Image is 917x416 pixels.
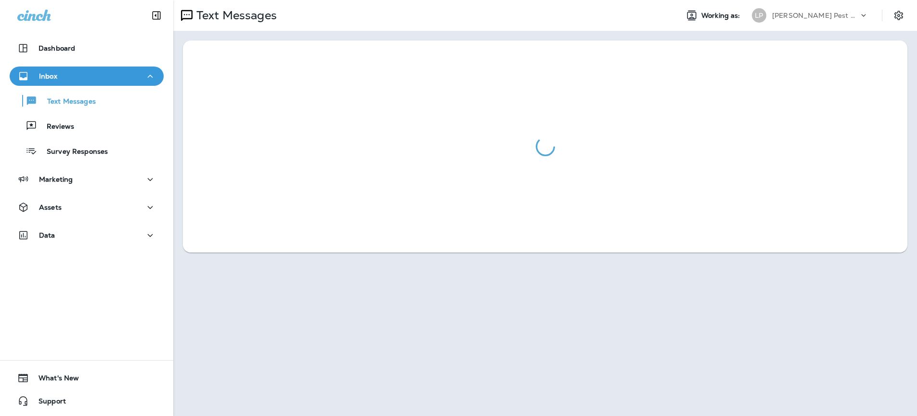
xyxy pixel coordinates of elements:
button: Assets [10,198,164,217]
button: Inbox [10,67,164,86]
p: Data [39,231,55,239]
p: Marketing [39,175,73,183]
button: Survey Responses [10,141,164,161]
button: Marketing [10,170,164,189]
button: Reviews [10,116,164,136]
p: Assets [39,203,62,211]
p: Text Messages [193,8,277,23]
button: Dashboard [10,39,164,58]
button: What's New [10,368,164,388]
p: [PERSON_NAME] Pest Control [772,12,859,19]
p: Dashboard [39,44,75,52]
div: LP [752,8,766,23]
span: Support [29,397,66,409]
span: What's New [29,374,79,386]
button: Settings [890,7,907,24]
button: Support [10,391,164,411]
p: Inbox [39,72,57,80]
span: Working as: [701,12,742,20]
p: Survey Responses [37,148,108,157]
button: Collapse Sidebar [143,6,170,25]
button: Text Messages [10,91,164,111]
p: Reviews [37,122,74,132]
p: Text Messages [38,97,96,107]
button: Data [10,226,164,245]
